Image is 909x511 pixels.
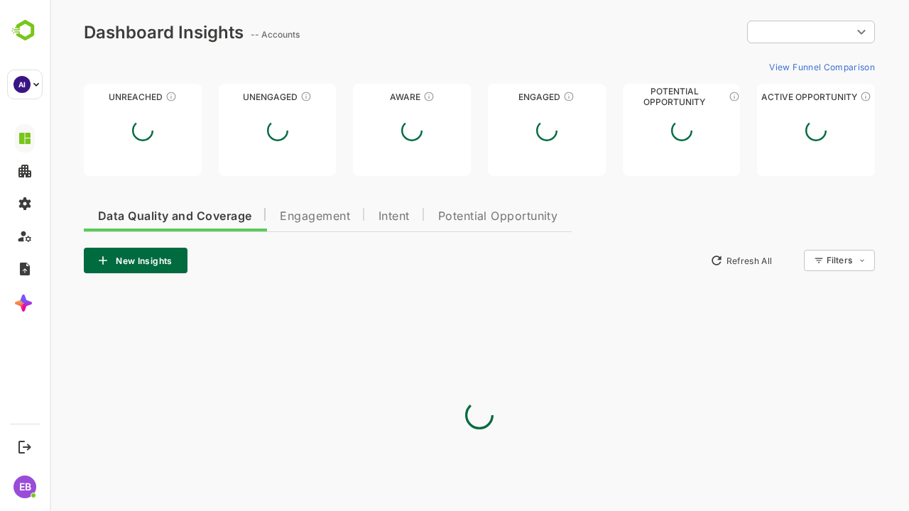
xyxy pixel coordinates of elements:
div: Filters [777,255,802,265]
div: Aware [303,92,421,102]
div: Dashboard Insights [34,22,194,43]
ag: -- Accounts [201,29,254,40]
div: Filters [775,248,825,273]
span: Data Quality and Coverage [48,211,202,222]
div: Engaged [438,92,556,102]
span: Potential Opportunity [388,211,508,222]
img: BambooboxLogoMark.f1c84d78b4c51b1a7b5f700c9845e183.svg [7,17,43,44]
div: These accounts have not been engaged with for a defined time period [116,91,127,102]
div: EB [13,476,36,498]
span: Intent [329,211,360,222]
div: Active Opportunity [707,92,825,102]
button: New Insights [34,248,138,273]
span: Engagement [230,211,300,222]
div: These accounts have open opportunities which might be at any of the Sales Stages [810,91,822,102]
div: These accounts are warm, further nurturing would qualify them to MQAs [513,91,525,102]
div: Potential Opportunity [573,92,691,102]
button: View Funnel Comparison [714,55,825,78]
div: These accounts have not shown enough engagement and need nurturing [251,91,262,102]
button: Logout [15,437,34,456]
div: Unreached [34,92,152,102]
button: Refresh All [654,249,729,272]
div: AI [13,76,31,93]
div: ​ [697,19,825,45]
div: These accounts are MQAs and can be passed on to Inside Sales [679,91,690,102]
div: Unengaged [169,92,287,102]
div: These accounts have just entered the buying cycle and need further nurturing [374,91,385,102]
